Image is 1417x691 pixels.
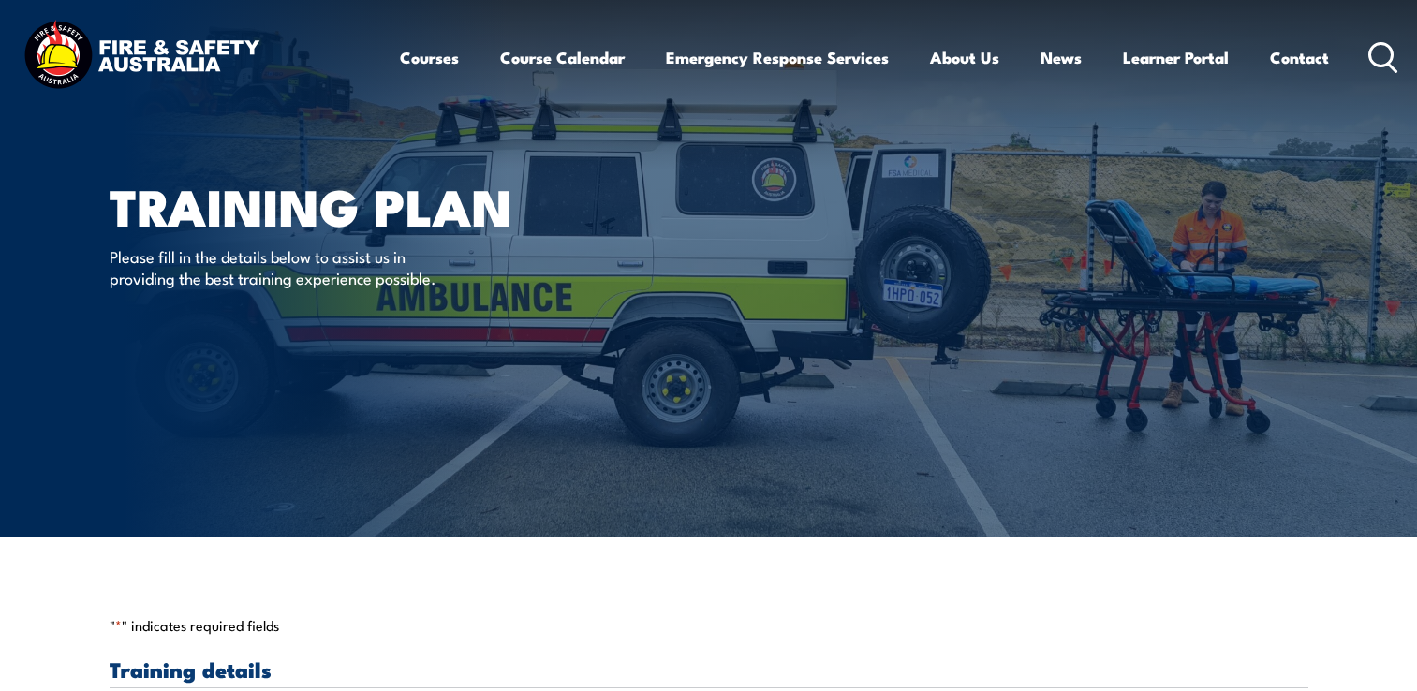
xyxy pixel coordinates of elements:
[930,33,999,82] a: About Us
[1041,33,1082,82] a: News
[1270,33,1329,82] a: Contact
[110,616,1308,635] p: " " indicates required fields
[666,33,889,82] a: Emergency Response Services
[110,658,1308,680] h3: Training details
[1123,33,1229,82] a: Learner Portal
[500,33,625,82] a: Course Calendar
[110,245,451,289] p: Please fill in the details below to assist us in providing the best training experience possible.
[400,33,459,82] a: Courses
[110,184,572,228] h1: Training plan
